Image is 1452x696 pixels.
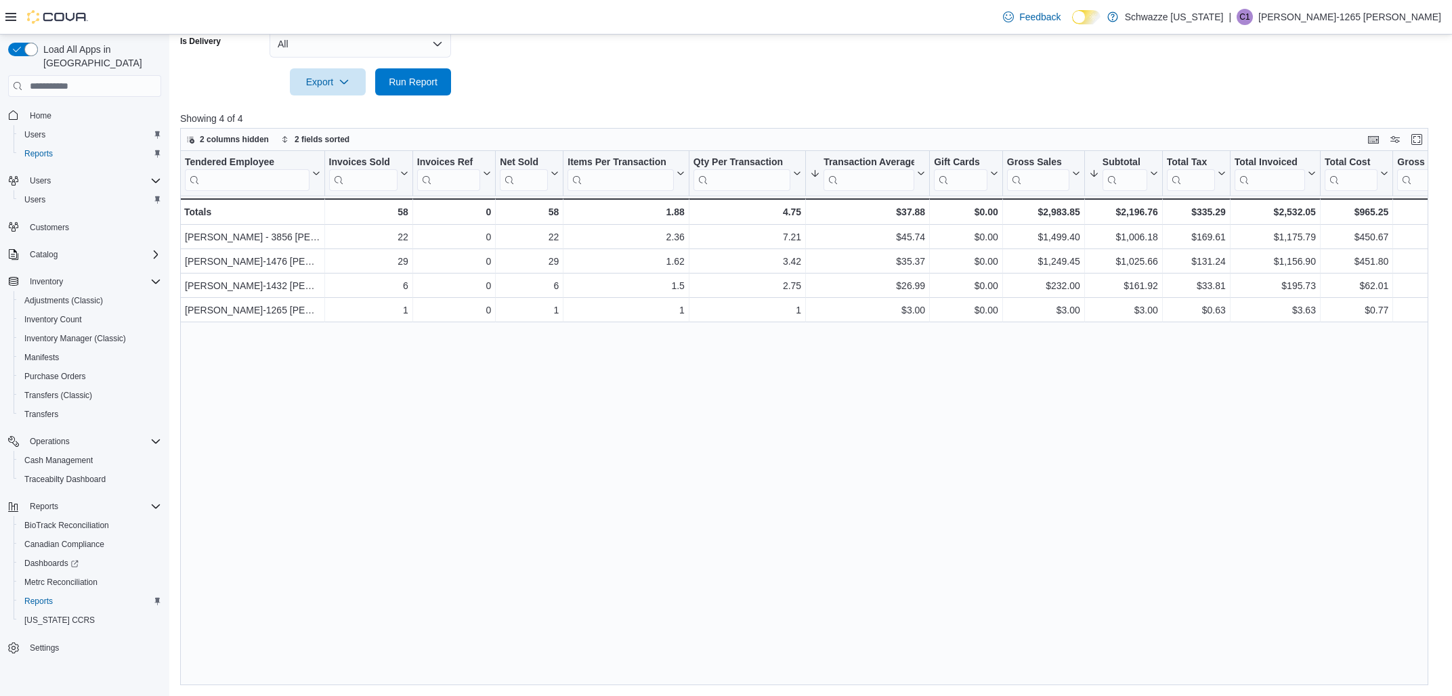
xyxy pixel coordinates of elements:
div: Transaction Average [824,156,914,169]
div: Total Tax [1167,156,1215,191]
div: Invoices Sold [329,156,398,169]
a: Metrc Reconciliation [19,574,103,590]
button: Subtotal [1089,156,1158,191]
div: [PERSON_NAME] - 3856 [PERSON_NAME] [185,230,320,246]
span: Reports [24,148,53,159]
div: Gift Cards [934,156,987,169]
div: Invoices Ref [417,156,481,191]
button: Qty Per Transaction [693,156,801,191]
button: Inventory [3,272,167,291]
div: $131.24 [1167,254,1226,270]
div: $1,156.90 [1235,254,1316,270]
button: Total Cost [1325,156,1388,191]
div: $0.00 [934,303,998,319]
button: Reports [3,497,167,516]
div: Tendered Employee [185,156,309,169]
button: Users [3,171,167,190]
span: Adjustments (Classic) [19,292,161,309]
button: Invoices Ref [417,156,492,191]
div: Qty Per Transaction [693,156,790,191]
button: Net Sold [500,156,559,191]
button: Operations [3,432,167,451]
button: Total Tax [1167,156,1226,191]
span: Inventory Count [24,314,82,325]
button: Metrc Reconciliation [14,573,167,592]
a: Users [19,127,51,143]
span: Transfers (Classic) [24,390,92,401]
a: Inventory Manager (Classic) [19,330,131,347]
span: Inventory [30,276,63,287]
label: Is Delivery [180,36,221,47]
div: Totals [184,204,320,220]
button: Transfers [14,405,167,424]
a: Transfers [19,406,64,422]
div: 1.5 [568,278,685,295]
span: Adjustments (Classic) [24,295,103,306]
div: Net Sold [500,156,548,169]
button: Gross Sales [1007,156,1080,191]
a: Manifests [19,349,64,366]
div: 1 [500,303,559,319]
button: Reports [14,144,167,163]
div: Subtotal [1103,156,1147,169]
button: Gift Cards [934,156,998,191]
button: Manifests [14,348,167,367]
button: Inventory Manager (Classic) [14,329,167,348]
div: $965.25 [1325,204,1388,220]
div: 6 [329,278,408,295]
span: Manifests [24,352,59,363]
button: Reports [14,592,167,611]
div: $195.73 [1235,278,1316,295]
div: $451.80 [1325,254,1388,270]
button: Inventory [24,274,68,290]
span: Export [298,68,358,95]
span: Purchase Orders [24,371,86,382]
div: $335.29 [1167,204,1226,220]
div: 0 [417,303,492,319]
div: $0.00 [934,278,998,295]
div: Items Per Transaction [568,156,674,191]
div: 0 [417,278,492,295]
span: Manifests [19,349,161,366]
div: 1.62 [568,254,685,270]
div: 58 [329,204,408,220]
div: Items Per Transaction [568,156,674,169]
div: 2.75 [693,278,801,295]
a: Users [19,192,51,208]
div: $3.63 [1235,303,1316,319]
a: Reports [19,593,58,609]
button: Operations [24,433,75,450]
a: BioTrack Reconciliation [19,517,114,534]
div: $169.61 [1167,230,1226,246]
button: Home [3,105,167,125]
div: 0 [417,204,492,220]
button: 2 fields sorted [276,131,355,148]
div: $2,983.85 [1007,204,1080,220]
div: 22 [329,230,408,246]
button: Customers [3,217,167,237]
div: 1 [329,303,408,319]
a: [US_STATE] CCRS [19,612,100,628]
div: $0.00 [934,204,998,220]
span: C1 [1239,9,1250,25]
div: 3.42 [693,254,801,270]
div: Total Cost [1325,156,1378,169]
button: Canadian Compliance [14,535,167,554]
div: $1,499.40 [1007,230,1080,246]
span: Run Report [389,75,437,89]
div: Gross Sales [1007,156,1069,169]
span: Cash Management [19,452,161,469]
button: Settings [3,638,167,657]
div: [PERSON_NAME]-1476 [PERSON_NAME] [185,254,320,270]
div: Transaction Average [824,156,914,191]
div: Net Sold [500,156,548,191]
div: 7.21 [693,230,801,246]
span: Operations [24,433,161,450]
span: Inventory [24,274,161,290]
span: Users [19,192,161,208]
span: Catalog [30,249,58,260]
span: Inventory Manager (Classic) [19,330,161,347]
span: Inventory Manager (Classic) [24,333,126,344]
div: $0.63 [1167,303,1226,319]
div: $0.77 [1325,303,1388,319]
